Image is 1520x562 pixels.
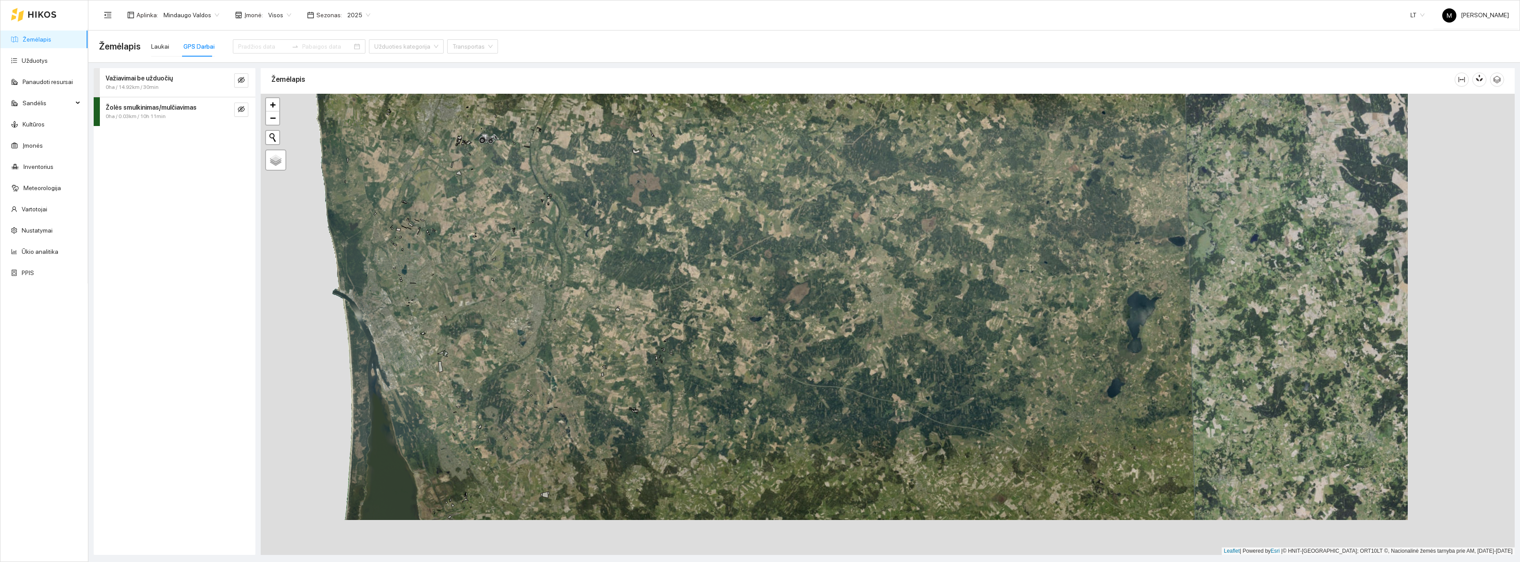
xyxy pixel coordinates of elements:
[1281,548,1283,554] span: |
[244,10,263,20] span: Įmonė :
[22,206,47,213] a: Vartotojai
[1222,547,1515,555] div: | Powered by © HNIT-[GEOGRAPHIC_DATA]; ORT10LT ©, Nacionalinė žemės tarnyba prie AM, [DATE]-[DATE]
[235,11,242,19] span: shop
[268,8,291,22] span: Visos
[22,57,48,64] a: Užduotys
[1455,76,1468,83] span: column-width
[1447,8,1452,23] span: M
[137,10,158,20] span: Aplinka :
[292,43,299,50] span: to
[22,227,53,234] a: Nustatymai
[1224,548,1240,554] a: Leaflet
[270,112,276,123] span: −
[106,104,197,111] strong: Žolės smulkinimas/mulčiavimas
[23,121,45,128] a: Kultūros
[238,42,288,51] input: Pradžios data
[316,10,342,20] span: Sezonas :
[1410,8,1425,22] span: LT
[127,11,134,19] span: layout
[238,106,245,114] span: eye-invisible
[163,8,219,22] span: Mindaugo Valdos
[22,248,58,255] a: Ūkio analitika
[234,103,248,117] button: eye-invisible
[1271,548,1280,554] a: Esri
[23,94,73,112] span: Sandėlis
[104,11,112,19] span: menu-fold
[234,73,248,88] button: eye-invisible
[266,98,279,111] a: Zoom in
[1455,73,1469,87] button: column-width
[106,83,159,92] span: 0ha / 14.92km / 30min
[99,39,141,54] span: Žemėlapis
[266,111,279,125] a: Zoom out
[266,131,279,144] button: Initiate a new search
[106,112,166,121] span: 0ha / 0.03km / 10h 11min
[22,269,34,276] a: PPIS
[292,43,299,50] span: swap-right
[1442,11,1509,19] span: [PERSON_NAME]
[94,68,255,97] div: Važiavimai be užduočių0ha / 14.92km / 30mineye-invisible
[270,99,276,110] span: +
[271,67,1455,92] div: Žemėlapis
[307,11,314,19] span: calendar
[347,8,370,22] span: 2025
[23,142,43,149] a: Įmonės
[23,184,61,191] a: Meteorologija
[23,36,51,43] a: Žemėlapis
[302,42,352,51] input: Pabaigos data
[23,163,53,170] a: Inventorius
[106,75,173,82] strong: Važiavimai be užduočių
[183,42,215,51] div: GPS Darbai
[238,76,245,85] span: eye-invisible
[94,97,255,126] div: Žolės smulkinimas/mulčiavimas0ha / 0.03km / 10h 11mineye-invisible
[99,6,117,24] button: menu-fold
[151,42,169,51] div: Laukai
[266,150,285,170] a: Layers
[23,78,73,85] a: Panaudoti resursai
